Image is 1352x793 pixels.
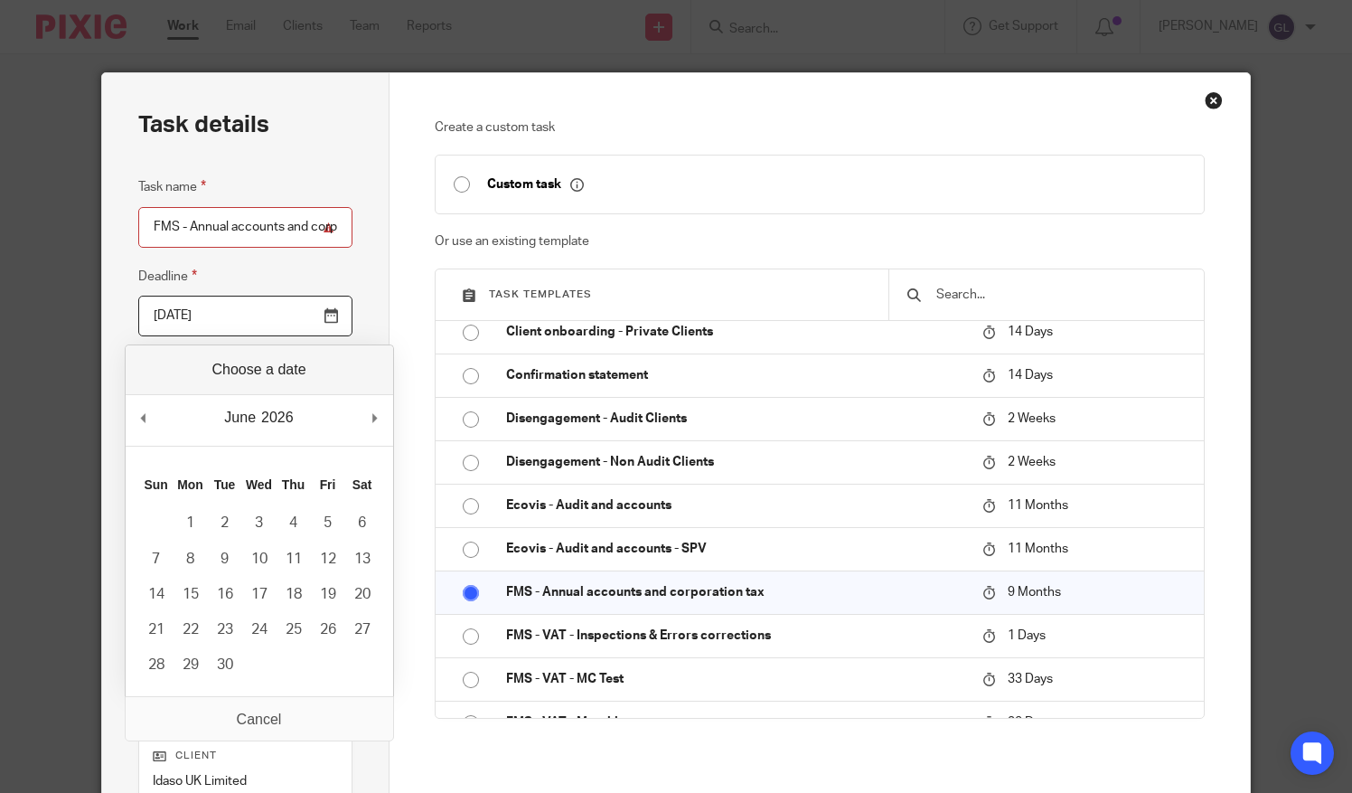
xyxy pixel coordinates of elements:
[174,542,208,577] button: 8
[1008,499,1068,512] span: 11 Months
[1008,326,1053,338] span: 14 Days
[487,176,584,193] p: Custom task
[144,477,167,492] abbr: Sunday
[174,505,208,541] button: 1
[311,542,345,577] button: 12
[221,404,258,431] div: June
[135,404,153,431] button: Previous Month
[208,647,242,683] button: 30
[311,612,345,647] button: 26
[506,540,964,558] p: Ecovis - Audit and accounts - SPV
[214,477,236,492] abbr: Tuesday
[345,577,380,612] button: 20
[345,612,380,647] button: 27
[208,612,242,647] button: 23
[506,323,964,341] p: Client onboarding - Private Clients
[1008,716,1053,729] span: 30 Days
[506,410,964,428] p: Disengagement - Audit Clients
[282,477,305,492] abbr: Thursday
[138,207,352,248] input: Task name
[506,627,964,645] p: FMS - VAT - Inspections & Errors corrections
[153,694,337,731] p: FMS - Annual accounts and corporation tax
[139,577,174,612] button: 14
[435,118,1205,137] p: Create a custom task
[246,477,272,492] abbr: Wednesday
[506,670,964,688] p: FMS - VAT - MC Test
[489,289,592,299] span: Task templates
[435,232,1205,250] p: Or use an existing template
[258,404,296,431] div: 2026
[345,505,380,541] button: 6
[1008,629,1046,642] span: 1 Days
[506,496,964,515] p: Ecovis - Audit and accounts
[1008,412,1056,425] span: 2 Weeks
[174,647,208,683] button: 29
[153,772,337,790] p: Idaso UK Limited
[139,542,174,577] button: 7
[139,647,174,683] button: 28
[506,366,964,384] p: Confirmation statement
[277,505,311,541] button: 4
[174,577,208,612] button: 15
[1008,586,1061,599] span: 9 Months
[138,296,352,336] input: Use the arrow keys to pick a date
[242,577,277,612] button: 17
[138,176,206,197] label: Task name
[506,713,964,732] p: FMS - VAT - Monthly
[153,749,337,763] p: Client
[208,577,242,612] button: 16
[277,577,311,612] button: 18
[320,477,336,492] abbr: Friday
[177,477,202,492] abbr: Monday
[208,505,242,541] button: 2
[1205,91,1223,109] div: Close this dialog window
[311,505,345,541] button: 5
[139,612,174,647] button: 21
[1008,673,1053,685] span: 33 Days
[138,109,269,140] h2: Task details
[506,583,964,601] p: FMS - Annual accounts and corporation tax
[242,542,277,577] button: 10
[208,542,242,577] button: 9
[277,612,311,647] button: 25
[311,577,345,612] button: 19
[1008,456,1056,468] span: 2 Weeks
[242,505,277,541] button: 3
[366,404,384,431] button: Next Month
[934,285,1186,305] input: Search...
[1008,543,1068,555] span: 11 Months
[1008,369,1053,382] span: 14 Days
[352,477,372,492] abbr: Saturday
[277,542,311,577] button: 11
[242,612,277,647] button: 24
[506,453,964,471] p: Disengagement - Non Audit Clients
[345,542,380,577] button: 13
[174,612,208,647] button: 22
[138,266,197,287] label: Deadline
